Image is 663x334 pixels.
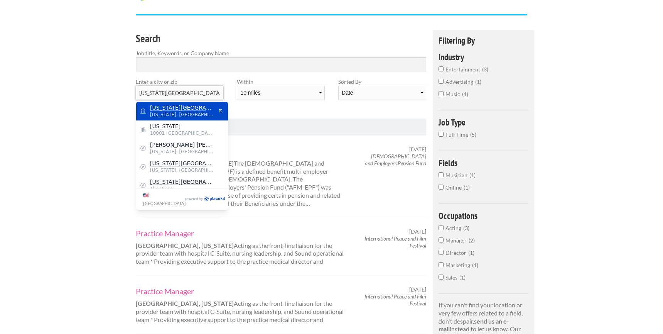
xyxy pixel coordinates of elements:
[150,111,213,118] span: [US_STATE], [GEOGRAPHIC_DATA]
[475,78,481,85] span: 1
[462,91,468,97] span: 1
[439,237,444,242] input: Manager2
[439,262,444,267] input: Marketing1
[482,66,488,73] span: 3
[409,146,426,153] span: [DATE]
[439,172,444,177] input: Musician1
[150,105,237,111] mark: [US_STATE][GEOGRAPHIC_DATA]
[468,249,474,256] span: 1
[409,286,426,293] span: [DATE]
[439,132,444,137] input: Full-Time5
[445,172,469,178] span: Musician
[445,225,463,231] span: Acting
[150,104,213,111] span: Hall
[136,102,228,188] div: Address suggestions
[136,31,426,46] h3: Search
[439,158,528,167] h4: Fields
[445,237,469,244] span: Manager
[150,167,213,174] span: [US_STATE], [GEOGRAPHIC_DATA]
[136,49,426,57] label: Job title, Keywords, or Company Name
[143,201,186,206] span: [GEOGRAPHIC_DATA]
[445,249,468,256] span: Director
[472,262,478,268] span: 1
[439,211,528,220] h4: Occupations
[364,235,426,249] em: International Peace and Film Festival
[136,78,223,86] label: Enter a city or zip
[150,148,213,155] span: [US_STATE], [GEOGRAPHIC_DATA]
[469,172,476,178] span: 1
[129,286,357,324] div: Acting as the front-line liaison for the provider team with hospital C-Suite, nursing leadership,...
[136,286,350,296] a: Practice Manager
[439,118,528,127] h4: Job Type
[445,91,462,97] span: music
[136,146,350,156] a: Benefit analyst
[464,184,470,191] span: 1
[439,275,444,280] input: Sales1
[439,66,444,71] input: entertainment3
[445,131,470,138] span: Full-Time
[150,130,213,137] span: 10001 [GEOGRAPHIC_DATA]
[364,293,426,307] em: International Peace and Film Festival
[136,242,234,249] strong: [GEOGRAPHIC_DATA], [US_STATE]
[204,196,226,203] a: PlaceKit.io
[365,153,426,166] em: [DEMOGRAPHIC_DATA] and Employers Pension Fund
[338,78,426,86] label: Sorted By
[470,131,476,138] span: 5
[136,228,350,238] a: Practice Manager
[439,225,444,230] input: Acting3
[445,78,475,85] span: advertising
[439,185,444,190] input: Online1
[136,57,426,71] input: Search
[469,237,475,244] span: 2
[459,274,466,281] span: 1
[439,53,528,61] h4: Industry
[129,228,357,266] div: Acting as the front-line liaison for the provider team with hospital C-Suite, nursing leadership,...
[237,78,324,86] label: Within
[136,300,234,307] strong: [GEOGRAPHIC_DATA], [US_STATE]
[445,274,459,281] span: Sales
[150,185,213,192] span: The Bronx
[129,146,357,208] div: The [DEMOGRAPHIC_DATA] and Employers' Pension Fund (AFM-EPF) is a defined benefit multi-employer ...
[150,178,213,185] span: Zoo
[150,160,237,166] mark: [US_STATE][GEOGRAPHIC_DATA]
[445,262,472,268] span: Marketing
[439,250,444,255] input: Director1
[445,66,482,73] span: entertainment
[463,225,469,231] span: 3
[150,179,237,185] mark: [US_STATE][GEOGRAPHIC_DATA]
[185,196,203,202] span: Powered by
[439,317,509,333] strong: send us an e-mail
[150,123,181,129] mark: [US_STATE]
[143,191,184,207] label: Change country
[445,184,464,191] span: Online
[150,141,213,148] span: [PERSON_NAME] [PERSON_NAME]
[338,86,426,100] select: Sort results by
[150,160,213,167] span: Police Memorial
[409,228,426,235] span: [DATE]
[439,91,444,96] input: music1
[217,108,224,115] button: Apply suggestion
[439,79,444,84] input: advertising1
[439,36,528,45] h4: Filtering By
